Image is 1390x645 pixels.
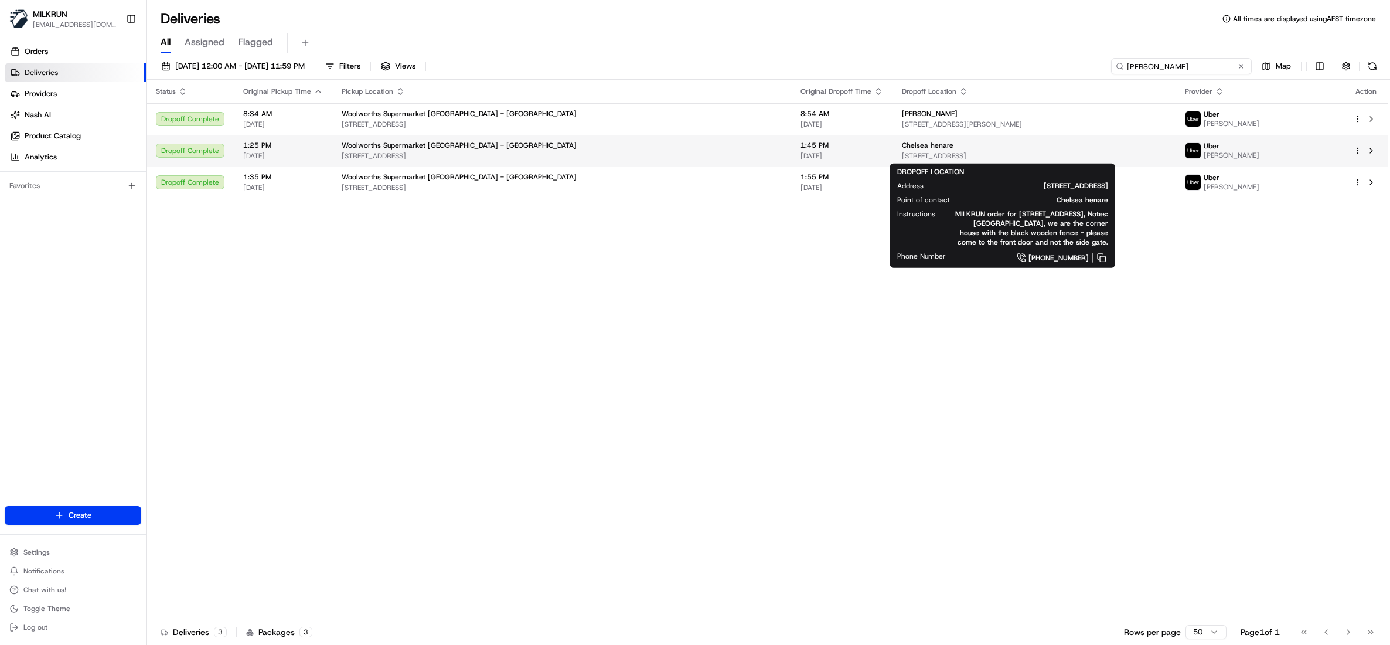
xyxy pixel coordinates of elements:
img: uber-new-logo.jpeg [1185,111,1201,127]
button: Log out [5,619,141,636]
span: Instructions [897,209,935,219]
input: Type to search [1111,58,1252,74]
span: [PERSON_NAME] [1204,151,1259,160]
a: Deliveries [5,63,146,82]
span: Address [897,181,924,191]
p: Rows per page [1124,626,1181,638]
span: Pickup Location [342,87,393,96]
span: 1:35 PM [243,172,323,182]
span: [STREET_ADDRESS] [342,151,782,161]
div: 3 [214,627,227,637]
span: [DATE] 12:00 AM - [DATE] 11:59 PM [175,61,305,72]
a: Product Catalog [5,127,146,145]
span: Filters [339,61,360,72]
button: Views [376,58,421,74]
img: uber-new-logo.jpeg [1185,175,1201,190]
span: [STREET_ADDRESS] [942,181,1108,191]
span: Woolworths Supermarket [GEOGRAPHIC_DATA] - [GEOGRAPHIC_DATA] [342,109,577,118]
button: Create [5,506,141,525]
span: Log out [23,623,47,632]
span: [DATE] [800,183,883,192]
span: [DATE] [243,120,323,129]
a: Orders [5,42,146,61]
span: Nash AI [25,110,51,120]
span: Woolworths Supermarket [GEOGRAPHIC_DATA] - [GEOGRAPHIC_DATA] [342,172,577,182]
span: [DATE] [243,183,323,192]
span: 1:45 PM [800,141,883,150]
button: Settings [5,544,141,561]
span: Chelsea henare [902,141,953,150]
button: Filters [320,58,366,74]
span: [STREET_ADDRESS] [342,120,782,129]
span: MILKRUN order for [STREET_ADDRESS], Notes: [GEOGRAPHIC_DATA], we are the corner house with the bl... [954,209,1108,247]
div: Action [1354,87,1378,96]
span: Notifications [23,566,64,576]
span: [DATE] [243,151,323,161]
span: [DATE] [800,120,883,129]
span: Analytics [25,152,57,162]
span: Phone Number [897,252,946,261]
span: All times are displayed using AEST timezone [1233,14,1376,23]
span: 1:55 PM [800,172,883,182]
span: Map [1276,61,1291,72]
span: Providers [25,89,57,99]
div: Deliveries [161,626,227,638]
span: [STREET_ADDRESS][PERSON_NAME] [902,120,1166,129]
button: Chat with us! [5,582,141,598]
span: Point of contact [897,195,950,205]
button: Refresh [1364,58,1381,74]
span: All [161,35,171,49]
span: 8:54 AM [800,109,883,118]
span: Uber [1204,141,1219,151]
button: Notifications [5,563,141,579]
span: Assigned [185,35,224,49]
button: Toggle Theme [5,600,141,617]
button: MILKRUNMILKRUN[EMAIL_ADDRESS][DOMAIN_NAME] [5,5,121,33]
span: Create [69,510,91,521]
span: [PERSON_NAME] [1204,182,1259,192]
span: [PERSON_NAME] [1204,119,1259,128]
span: Settings [23,548,50,557]
span: [PERSON_NAME] [902,109,958,118]
span: Original Dropoff Time [800,87,871,96]
span: Uber [1204,173,1219,182]
span: Chelsea henare [969,195,1108,205]
span: [STREET_ADDRESS] [342,183,782,192]
img: MILKRUN [9,9,28,28]
a: Nash AI [5,106,146,124]
div: 3 [299,627,312,637]
span: DROPOFF LOCATION [897,167,964,176]
span: Dropoff Location [902,87,956,96]
span: [PHONE_NUMBER] [1028,253,1089,263]
button: Map [1256,58,1296,74]
span: Original Pickup Time [243,87,311,96]
span: 1:25 PM [243,141,323,150]
span: Uber [1204,110,1219,119]
div: Packages [246,626,312,638]
span: Views [395,61,415,72]
img: uber-new-logo.jpeg [1185,143,1201,158]
h1: Deliveries [161,9,220,28]
button: MILKRUN [33,8,67,20]
button: [DATE] 12:00 AM - [DATE] 11:59 PM [156,58,310,74]
a: Analytics [5,148,146,167]
span: Flagged [239,35,273,49]
div: Page 1 of 1 [1241,626,1280,638]
button: [EMAIL_ADDRESS][DOMAIN_NAME] [33,20,117,29]
span: [STREET_ADDRESS] [902,151,1166,161]
span: Chat with us! [23,585,66,595]
span: Status [156,87,176,96]
span: Woolworths Supermarket [GEOGRAPHIC_DATA] - [GEOGRAPHIC_DATA] [342,141,577,150]
a: Providers [5,84,146,103]
span: Product Catalog [25,131,81,141]
a: [PHONE_NUMBER] [965,252,1108,264]
span: Orders [25,46,48,57]
span: [DATE] [800,151,883,161]
div: Favorites [5,176,141,195]
span: Deliveries [25,67,58,78]
span: Toggle Theme [23,604,70,613]
span: 8:34 AM [243,109,323,118]
span: Provider [1185,87,1212,96]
